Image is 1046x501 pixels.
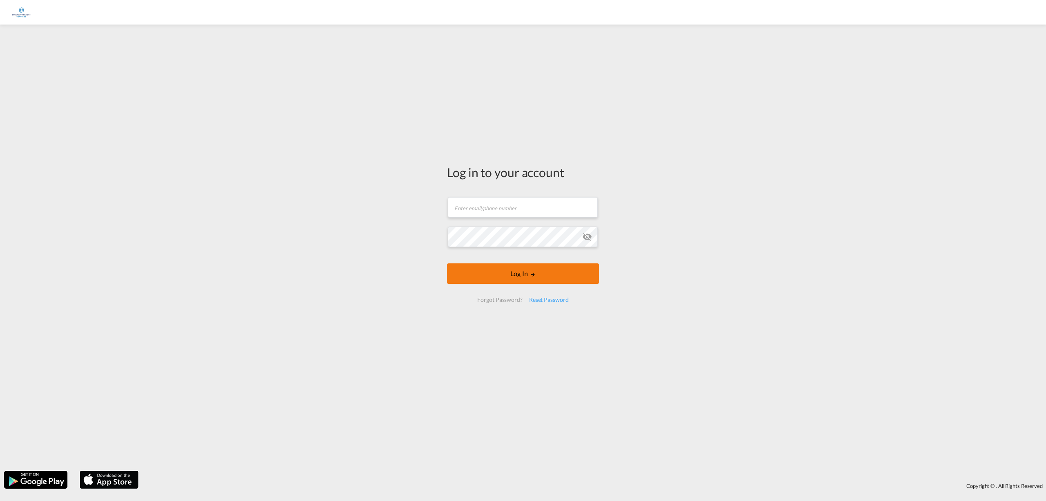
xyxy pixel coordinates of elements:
[582,232,592,242] md-icon: icon-eye-off
[447,263,599,284] button: LOGIN
[447,164,599,181] div: Log in to your account
[526,292,572,307] div: Reset Password
[448,197,598,218] input: Enter email/phone number
[12,3,31,22] img: e1326340b7c511ef854e8d6a806141ad.jpg
[79,470,139,490] img: apple.png
[143,479,1046,493] div: Copyright © . All Rights Reserved
[474,292,525,307] div: Forgot Password?
[3,470,68,490] img: google.png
